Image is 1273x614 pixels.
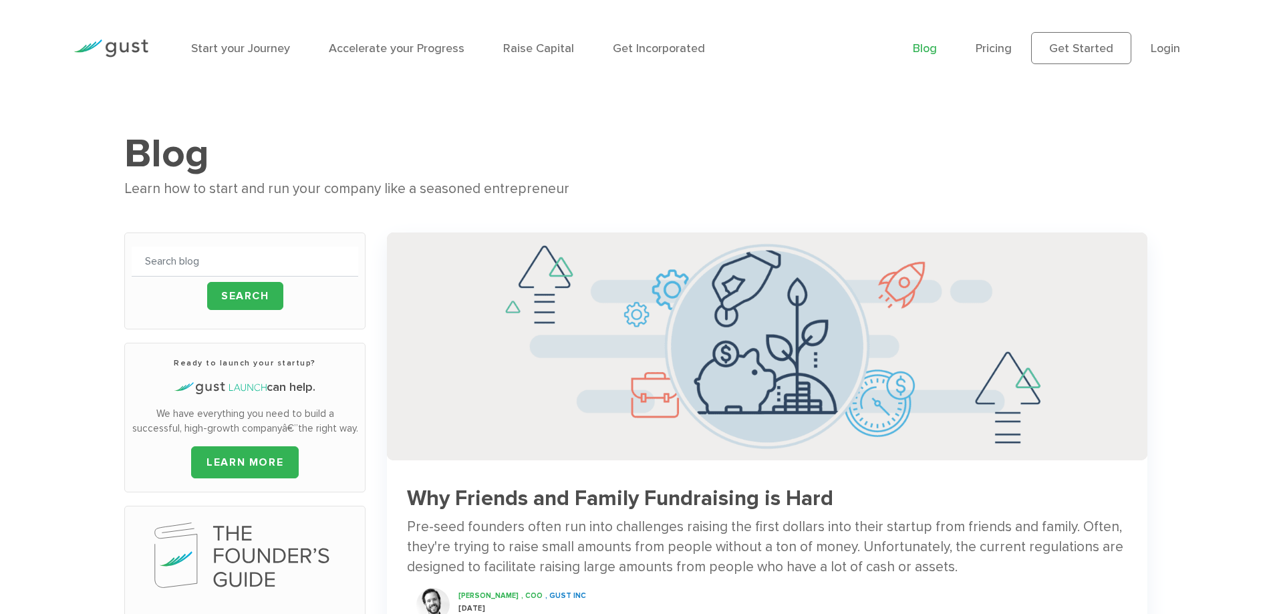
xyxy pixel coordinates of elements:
span: [PERSON_NAME] [458,591,519,600]
div: Pre-seed founders often run into challenges raising the first dollars into their startup from fri... [407,517,1127,578]
a: Pricing [976,41,1012,55]
div: Learn how to start and run your company like a seasoned entrepreneur [124,178,1148,200]
p: We have everything you need to build a successful, high-growth companyâ€”the right way. [132,406,358,436]
span: , COO [521,591,543,600]
h1: Blog [124,130,1148,178]
a: LEARN MORE [191,446,299,478]
h3: Why Friends and Family Fundraising is Hard [407,487,1127,510]
a: Accelerate your Progress [329,41,464,55]
a: Get Incorporated [613,41,705,55]
a: Raise Capital [503,41,574,55]
a: Blog [913,41,937,55]
h4: can help. [132,379,358,396]
a: Login [1151,41,1180,55]
img: Successful Startup Founders Invest In Their Own Ventures 0742d64fd6a698c3cfa409e71c3cc4e5620a7e72... [387,233,1147,460]
span: [DATE] [458,604,485,613]
h3: Ready to launch your startup? [132,357,358,369]
a: Get Started [1031,32,1131,64]
span: , Gust INC [545,591,586,600]
input: Search blog [132,247,358,277]
input: Search [207,282,283,310]
a: Start your Journey [191,41,290,55]
img: Gust Logo [74,39,148,57]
